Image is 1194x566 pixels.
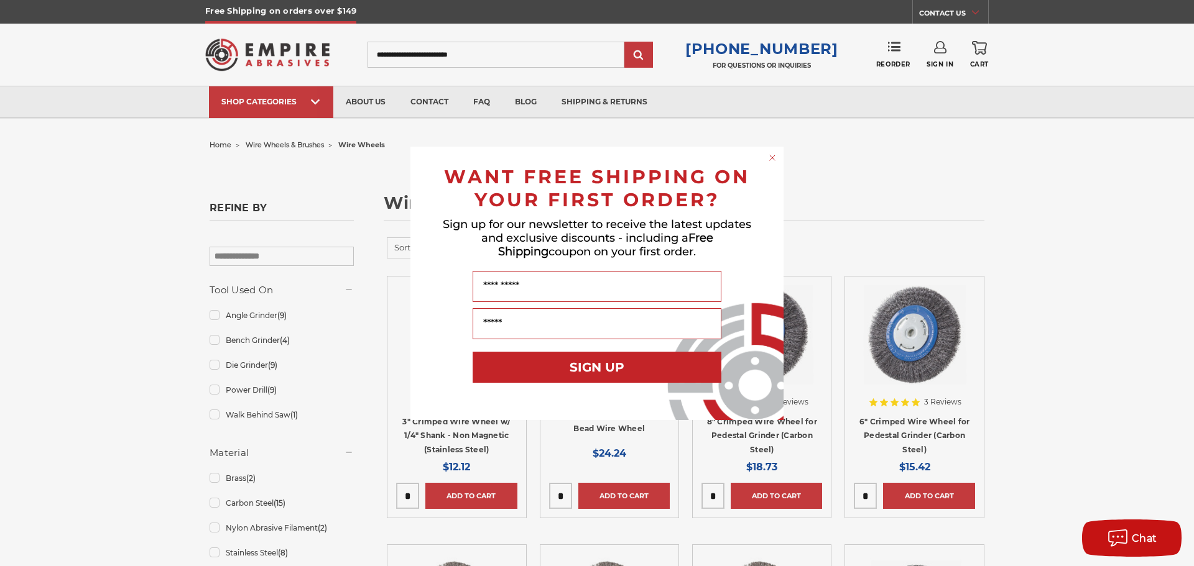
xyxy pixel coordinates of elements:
[443,217,751,258] span: Sign up for our newsletter to receive the latest updates and exclusive discounts - including a co...
[473,352,721,383] button: SIGN UP
[498,231,713,258] span: Free Shipping
[1132,532,1157,544] span: Chat
[1082,519,1182,557] button: Chat
[444,165,750,211] span: WANT FREE SHIPPING ON YOUR FIRST ORDER?
[766,152,779,164] button: Close dialog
